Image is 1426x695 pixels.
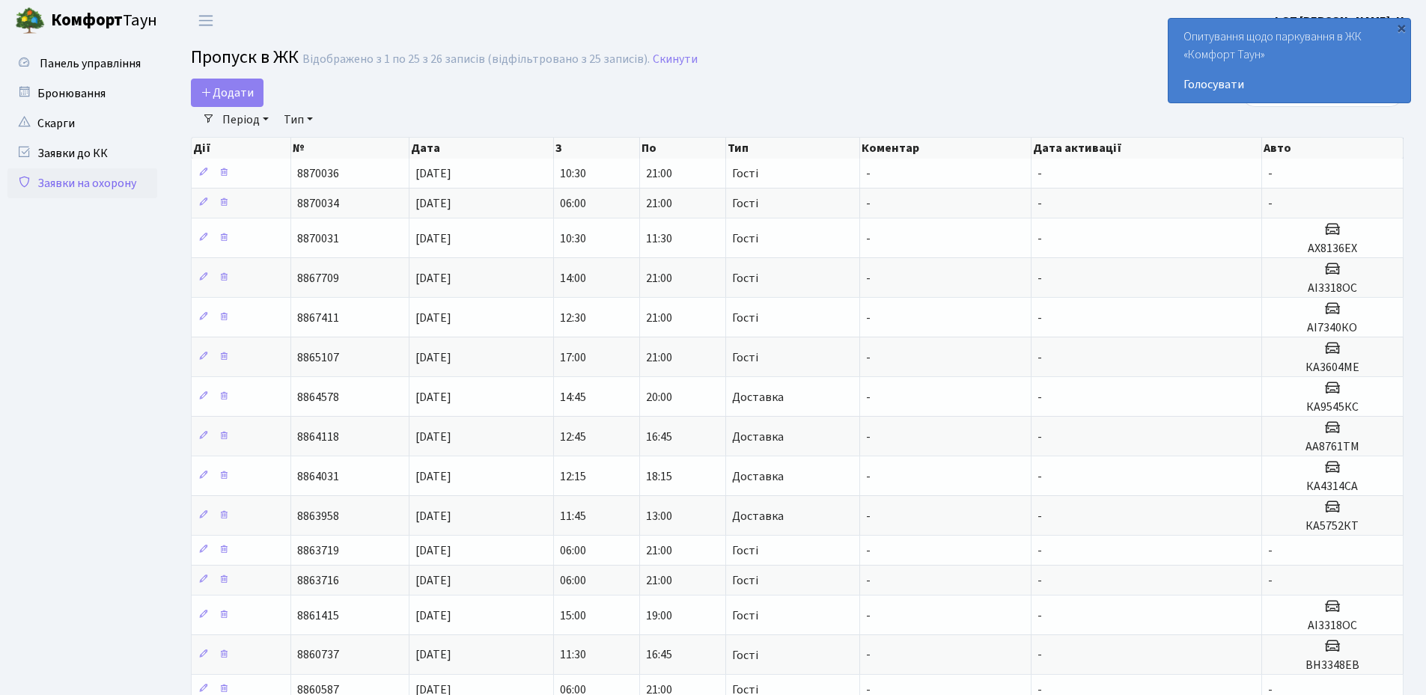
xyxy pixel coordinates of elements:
span: 8864578 [297,389,339,405]
span: [DATE] [415,429,451,445]
span: - [866,607,871,624]
span: 10:30 [560,230,586,247]
span: - [1037,468,1042,485]
a: ФОП [PERSON_NAME]. Н. [1272,12,1408,30]
span: 11:30 [560,647,586,664]
span: [DATE] [415,647,451,664]
span: 11:30 [646,230,672,247]
a: Голосувати [1183,76,1395,94]
div: Відображено з 1 по 25 з 26 записів (відфільтровано з 25 записів). [302,52,650,67]
div: × [1394,20,1409,35]
span: Гості [732,575,758,587]
span: 8870034 [297,195,339,212]
h5: КА5752КТ [1268,519,1397,533]
th: № [291,138,409,159]
span: [DATE] [415,195,451,212]
h5: АІ7340КО [1268,321,1397,335]
a: Період [216,107,275,132]
span: Гості [732,198,758,209]
span: 19:00 [646,607,672,624]
span: Гості [732,312,758,324]
span: - [1037,389,1042,405]
span: Гості [732,545,758,557]
span: 06:00 [560,572,586,589]
a: Панель управління [7,49,157,79]
span: - [866,165,871,182]
span: 21:00 [646,572,672,589]
span: Доставка [732,510,784,522]
span: - [1037,647,1042,664]
span: 8865107 [297,349,339,366]
a: Бронювання [7,79,157,108]
span: [DATE] [415,468,451,485]
span: - [1037,165,1042,182]
span: - [866,429,871,445]
span: 8863716 [297,572,339,589]
span: - [1037,508,1042,524]
span: 15:00 [560,607,586,624]
span: Гості [732,352,758,364]
span: 8870036 [297,165,339,182]
span: [DATE] [415,508,451,524]
span: [DATE] [415,230,451,247]
a: Тип [278,107,319,132]
span: - [866,230,871,247]
span: - [1268,195,1273,212]
h5: АХ8136ЕХ [1268,242,1397,256]
span: [DATE] [415,310,451,326]
span: - [866,508,871,524]
button: Переключити навігацію [187,8,225,33]
span: - [1037,542,1042,559]
span: 20:00 [646,389,672,405]
span: - [1037,572,1042,589]
a: Додати [191,79,263,107]
h5: АА8761ТМ [1268,440,1397,454]
span: 21:00 [646,195,672,212]
span: 21:00 [646,349,672,366]
a: Заявки на охорону [7,168,157,198]
div: Опитування щодо паркування в ЖК «Комфорт Таун» [1168,19,1410,102]
span: 21:00 [646,270,672,287]
th: Дата активації [1032,138,1262,159]
span: 06:00 [560,195,586,212]
span: Доставка [732,431,784,443]
span: - [866,647,871,664]
th: По [640,138,726,159]
span: 8864031 [297,468,339,485]
h5: АІ3318ОС [1268,281,1397,296]
span: 06:00 [560,542,586,559]
th: З [554,138,640,159]
th: Дії [192,138,291,159]
span: Доставка [732,471,784,483]
span: 21:00 [646,165,672,182]
span: 16:45 [646,647,672,664]
span: - [1037,230,1042,247]
span: 13:00 [646,508,672,524]
span: - [866,195,871,212]
a: Заявки до КК [7,138,157,168]
b: Комфорт [51,8,123,32]
h5: КА4314СА [1268,480,1397,494]
span: 12:15 [560,468,586,485]
span: 14:00 [560,270,586,287]
img: logo.png [15,6,45,36]
span: - [866,389,871,405]
span: 8870031 [297,230,339,247]
th: Авто [1262,138,1404,159]
th: Тип [726,138,860,159]
span: Пропуск в ЖК [191,44,299,70]
span: - [1037,607,1042,624]
span: - [1268,572,1273,589]
span: Гості [732,233,758,245]
span: 8867411 [297,310,339,326]
span: Доставка [732,391,784,403]
span: 16:45 [646,429,672,445]
span: 14:45 [560,389,586,405]
span: 21:00 [646,542,672,559]
span: 21:00 [646,310,672,326]
span: Гості [732,610,758,622]
th: Коментар [860,138,1032,159]
span: Гості [732,649,758,661]
span: 8867709 [297,270,339,287]
span: - [1037,270,1042,287]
